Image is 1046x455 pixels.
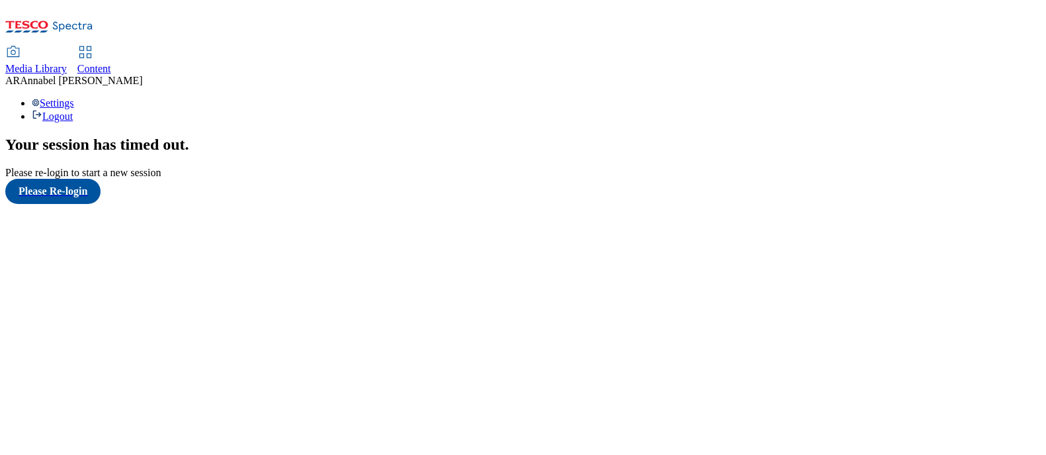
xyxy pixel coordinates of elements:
[5,167,1041,179] div: Please re-login to start a new session
[5,47,67,75] a: Media Library
[77,63,111,74] span: Content
[5,179,1041,204] a: Please Re-login
[185,136,189,153] span: .
[32,111,73,122] a: Logout
[20,75,142,86] span: Annabel [PERSON_NAME]
[5,75,20,86] span: AR
[5,179,101,204] button: Please Re-login
[5,63,67,74] span: Media Library
[5,136,1041,154] h2: Your session has timed out
[32,97,74,109] a: Settings
[77,47,111,75] a: Content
